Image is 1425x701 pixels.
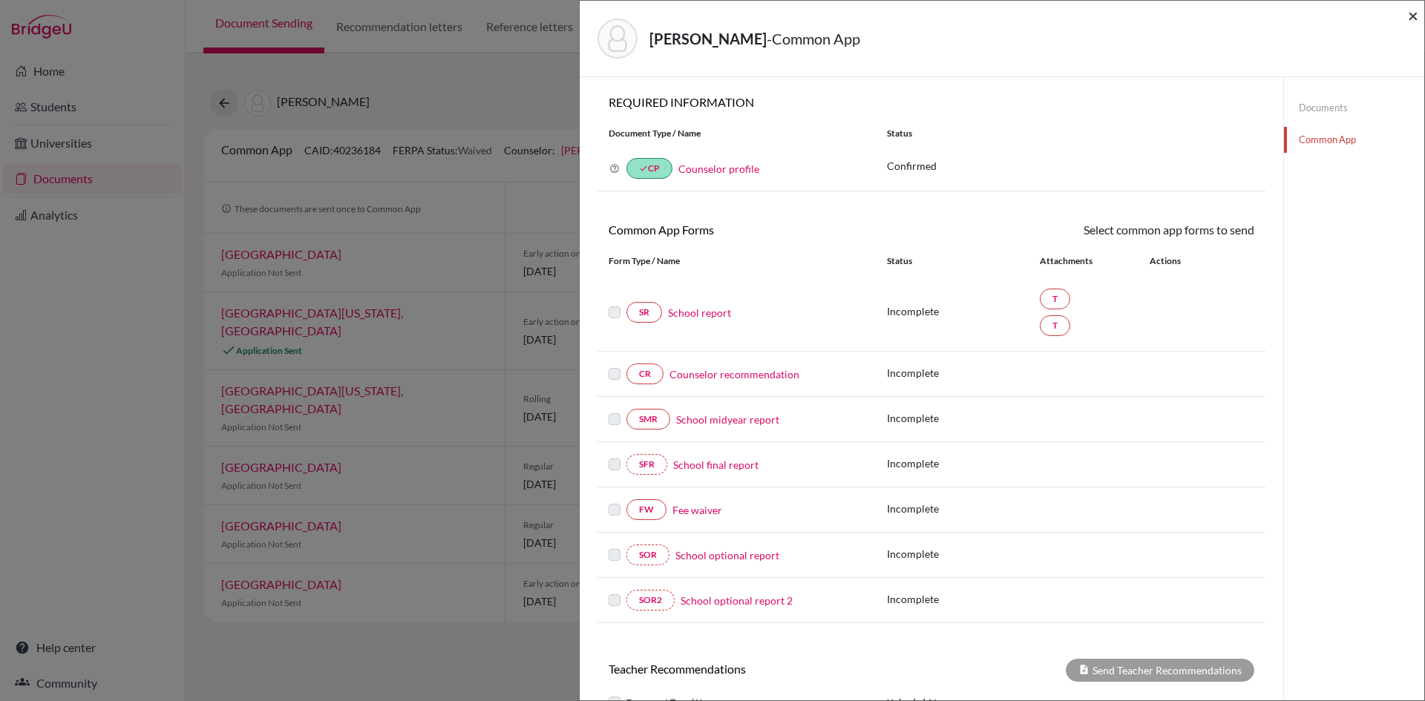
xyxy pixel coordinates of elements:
[675,547,779,563] a: School optional report
[626,363,664,384] a: CR
[626,158,672,179] a: doneCP
[672,502,722,518] a: Fee waiver
[887,158,1254,174] p: Confirmed
[1284,95,1424,121] a: Documents
[626,409,670,430] a: SMR
[597,254,876,268] div: Form Type / Name
[597,127,876,140] div: Document Type / Name
[597,662,931,676] h6: Teacher Recommendations
[639,164,648,173] i: done
[1040,315,1070,336] a: T
[1408,7,1418,24] button: Close
[887,455,1040,471] p: Incomplete
[626,590,675,611] a: SOR2
[678,162,759,175] a: Counselor profile
[597,223,931,237] h6: Common App Forms
[681,593,793,608] a: School optional report 2
[887,254,1040,268] div: Status
[626,454,667,475] a: SFR
[626,499,666,520] a: FW
[626,544,669,565] a: SOR
[649,30,767,47] strong: [PERSON_NAME]
[887,591,1040,607] p: Incomplete
[1132,254,1224,268] div: Actions
[887,365,1040,381] p: Incomplete
[887,501,1040,516] p: Incomplete
[767,30,860,47] span: - Common App
[626,302,662,323] a: SR
[1284,127,1424,153] a: Common App
[1040,289,1070,309] a: T
[887,303,1040,319] p: Incomplete
[876,127,1265,140] div: Status
[931,221,1265,239] div: Select common app forms to send
[676,412,779,427] a: School midyear report
[669,366,799,382] a: Counselor recommendation
[668,305,731,320] a: School report
[673,457,759,473] a: School final report
[887,546,1040,562] p: Incomplete
[1066,659,1254,682] div: Send Teacher Recommendations
[597,95,1265,109] h6: REQUIRED INFORMATION
[1408,4,1418,26] span: ×
[887,410,1040,426] p: Incomplete
[1040,254,1132,268] div: Attachments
